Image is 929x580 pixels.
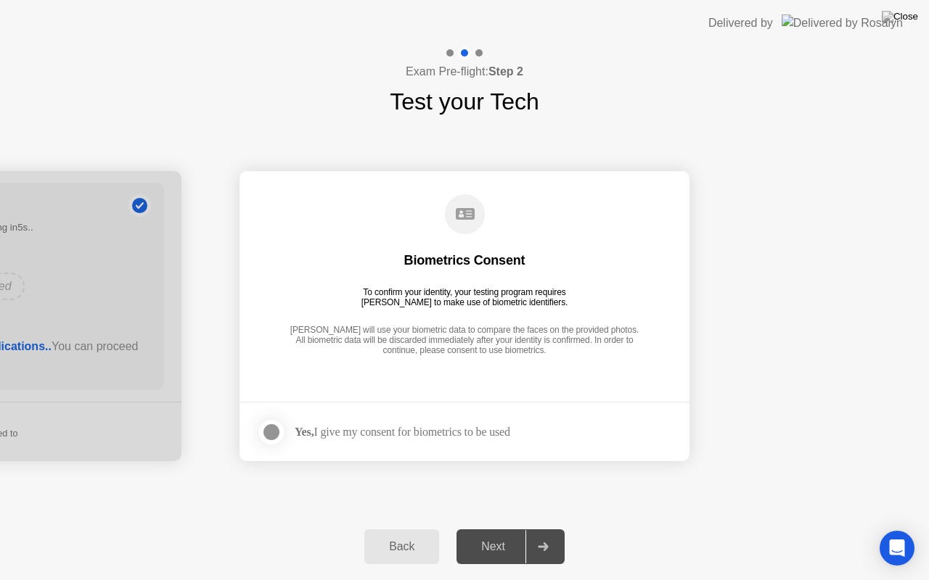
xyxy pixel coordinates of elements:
button: Next [457,529,565,564]
button: Back [364,529,439,564]
div: Next [461,540,525,553]
div: Biometrics Consent [404,252,525,269]
h4: Exam Pre-flight: [406,63,523,80]
div: [PERSON_NAME] will use your biometric data to compare the faces on the provided photos. All biome... [286,325,643,357]
b: Step 2 [488,65,523,78]
div: To confirm your identity, your testing program requires [PERSON_NAME] to make use of biometric id... [356,287,574,307]
div: Delivered by [708,14,773,32]
h1: Test your Tech [390,84,539,119]
img: Close [882,11,918,22]
div: Back [369,540,435,553]
strong: Yes, [295,426,314,438]
img: Delivered by Rosalyn [782,14,903,31]
div: I give my consent for biometrics to be used [295,425,510,439]
div: Open Intercom Messenger [880,531,914,565]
